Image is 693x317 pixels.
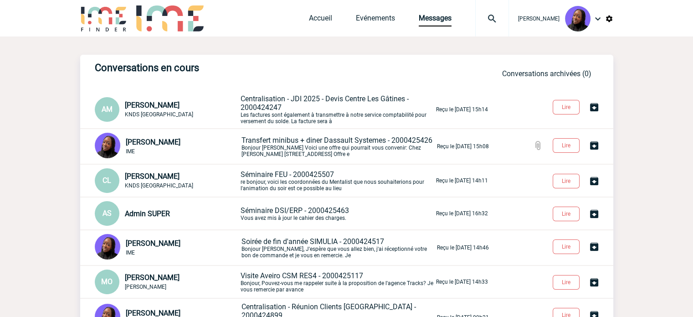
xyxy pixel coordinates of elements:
a: Lire [545,176,589,185]
button: Lire [553,207,580,221]
button: Lire [553,174,580,188]
img: Archiver la conversation [589,140,600,151]
p: Bonjour, Pouvez-vous me rappeler suite à la proposition de l'agence Tracks? Je vous remercie par ... [241,271,434,293]
a: [PERSON_NAME] IME Transfert minibus + diner Dassault Systemes - 2000425426Bonjour [PERSON_NAME] V... [95,141,489,150]
span: [PERSON_NAME] [125,172,180,181]
a: Conversations archivées (0) [502,69,591,78]
span: CL [103,176,111,185]
h3: Conversations en cours [95,62,368,73]
a: AS Admin SUPER Séminaire DSI/ERP - 2000425463Vous avez mis à jour le cahier des charges. Reçu le ... [95,208,488,217]
div: Conversation privée : Client - Agence [95,97,239,122]
img: IME-Finder [80,5,128,31]
p: Reçu le [DATE] 14h46 [437,244,489,251]
p: re bonjour, voici les coordonnées du Mentalist que nous souhaiterions pour l'animation du soir es... [241,170,434,192]
img: 131349-0.png [95,234,120,260]
div: Conversation privée : Client - Agence [95,270,239,294]
a: Accueil [309,14,332,26]
button: Lire [553,275,580,290]
a: AM [PERSON_NAME] KNDS [GEOGRAPHIC_DATA] Centralisation - JDI 2025 - Devis Centre Les Gâtines - 20... [95,104,488,113]
span: Séminaire DSI/ERP - 2000425463 [241,206,349,215]
p: Reçu le [DATE] 14h33 [436,279,488,285]
div: Conversation privée : Client - Agence [95,201,239,226]
img: 131349-0.png [565,6,590,31]
img: Archiver la conversation [589,241,600,252]
span: MO [101,277,113,286]
span: Admin SUPER [125,209,170,218]
img: 131349-0.png [95,133,120,158]
p: Reçu le [DATE] 15h14 [436,106,488,113]
a: Lire [545,209,589,218]
span: [PERSON_NAME] [126,239,180,248]
button: Lire [553,138,580,153]
span: [PERSON_NAME] [518,16,560,22]
span: AS [103,209,112,218]
p: Reçu le [DATE] 15h08 [437,143,489,150]
img: Archiver la conversation [589,176,600,187]
a: Messages [419,14,452,26]
span: Séminaire FEU - 2000425507 [241,170,334,179]
span: IME [126,148,135,155]
span: [PERSON_NAME] [125,273,180,282]
p: Bonjour [PERSON_NAME], J'espère que vous allez bien, j'ai réceptionné votre bon de commande et je... [241,237,435,259]
span: [PERSON_NAME] [126,138,180,146]
span: Soirée de fin d'année SIMULIA - 2000424517 [241,237,384,246]
a: MO [PERSON_NAME] [PERSON_NAME] Visite Aveiro CSM RES4 - 2000425117Bonjour, Pouvez-vous me rappele... [95,277,488,286]
span: AM [102,105,113,114]
p: Reçu le [DATE] 14h11 [436,177,488,184]
img: Archiver la conversation [589,208,600,219]
a: CL [PERSON_NAME] KNDS [GEOGRAPHIC_DATA] Séminaire FEU - 2000425507re bonjour, voici les coordonné... [95,176,488,184]
a: Lire [545,277,589,286]
a: Lire [545,102,589,111]
p: Bonjour [PERSON_NAME] Voici une offre qui pourrait vous convenir: Chez [PERSON_NAME] [STREET_ADDR... [241,136,435,157]
a: Lire [545,140,589,149]
span: Visite Aveiro CSM RES4 - 2000425117 [241,271,363,280]
p: Vous avez mis à jour le cahier des charges. [241,206,434,221]
p: Reçu le [DATE] 16h32 [436,210,488,217]
div: Conversation privée : Client - Agence [95,133,240,160]
button: Lire [553,239,580,254]
button: Lire [553,100,580,114]
span: IME [126,249,135,256]
span: Centralisation - JDI 2025 - Devis Centre Les Gâtines - 2000424247 [241,94,409,112]
a: Lire [545,242,589,250]
span: [PERSON_NAME] [125,284,166,290]
p: Les factures sont également à transmettre à notre service comptabilité pour versement du solde. L... [241,94,434,125]
a: Evénements [356,14,395,26]
span: KNDS [GEOGRAPHIC_DATA] [125,111,193,118]
div: Conversation privée : Client - Agence [95,168,239,193]
img: Archiver la conversation [589,277,600,288]
span: KNDS [GEOGRAPHIC_DATA] [125,182,193,189]
span: [PERSON_NAME] [125,101,180,109]
img: Archiver la conversation [589,102,600,113]
div: Conversation privée : Client - Agence [95,234,240,261]
span: Transfert minibus + diner Dassault Systemes - 2000425426 [241,136,432,145]
a: [PERSON_NAME] IME Soirée de fin d'année SIMULIA - 2000424517Bonjour [PERSON_NAME], J'espère que v... [95,243,489,251]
